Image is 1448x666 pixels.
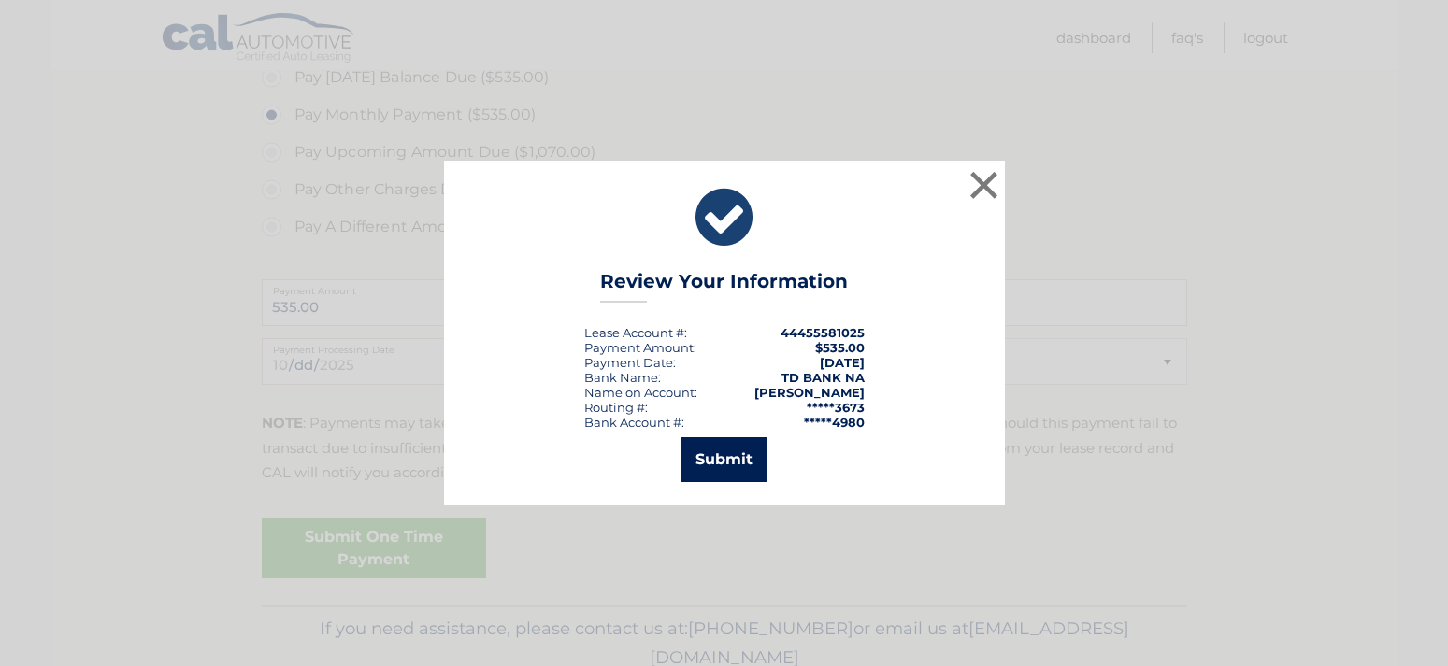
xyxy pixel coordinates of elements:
h3: Review Your Information [600,270,848,303]
div: Bank Name: [584,370,661,385]
span: $535.00 [815,340,865,355]
div: Routing #: [584,400,648,415]
div: Lease Account #: [584,325,687,340]
strong: 44455581025 [781,325,865,340]
span: Payment Date [584,355,673,370]
strong: [PERSON_NAME] [754,385,865,400]
div: Payment Amount: [584,340,696,355]
span: [DATE] [820,355,865,370]
div: : [584,355,676,370]
div: Name on Account: [584,385,697,400]
button: × [966,166,1003,204]
div: Bank Account #: [584,415,684,430]
strong: TD BANK NA [781,370,865,385]
button: Submit [681,437,767,482]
